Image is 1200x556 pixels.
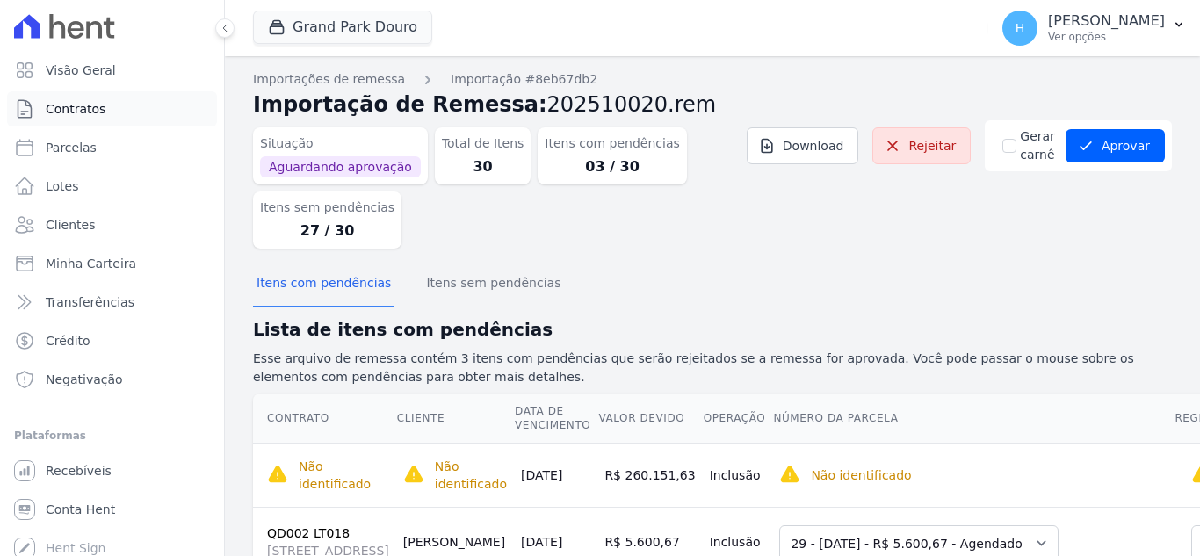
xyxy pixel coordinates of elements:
th: Operação [703,394,773,444]
th: Cliente [396,394,514,444]
dt: Itens com pendências [545,134,679,153]
span: Conta Hent [46,501,115,518]
a: Transferências [7,285,217,320]
span: Transferências [46,293,134,311]
th: Contrato [253,394,396,444]
span: H [1016,22,1025,34]
button: Itens sem pendências [423,262,564,307]
a: Clientes [7,207,217,242]
span: Parcelas [46,139,97,156]
p: Não identificado [299,458,389,493]
th: Data de Vencimento [514,394,597,444]
nav: Breadcrumb [253,70,1172,89]
button: Grand Park Douro [253,11,432,44]
th: Valor devido [597,394,702,444]
a: Lotes [7,169,217,204]
a: Visão Geral [7,53,217,88]
h2: Lista de itens com pendências [253,316,1172,343]
button: H [PERSON_NAME] Ver opções [988,4,1200,53]
span: Negativação [46,371,123,388]
p: Ver opções [1048,30,1165,44]
a: Conta Hent [7,492,217,527]
a: Parcelas [7,130,217,165]
p: Não identificado [435,458,507,493]
span: Clientes [46,216,95,234]
td: Inclusão [703,443,773,507]
a: Rejeitar [872,127,971,164]
dt: Situação [260,134,421,153]
th: Número da Parcela [772,394,1174,444]
span: Recebíveis [46,462,112,480]
div: Plataformas [14,425,210,446]
button: Itens com pendências [253,262,394,307]
p: [PERSON_NAME] [1048,12,1165,30]
h2: Importação de Remessa: [253,89,1172,120]
p: Esse arquivo de remessa contém 3 itens com pendências que serão rejeitados se a remessa for aprov... [253,350,1172,386]
p: Não identificado [811,466,911,484]
a: Contratos [7,91,217,126]
button: Aprovar [1066,129,1165,162]
span: Crédito [46,332,90,350]
span: 202510020.rem [547,92,717,117]
dd: 03 / 30 [545,156,679,177]
a: QD002 LT018 [267,526,350,540]
dd: 27 / 30 [260,220,394,242]
dd: 30 [442,156,524,177]
a: Minha Carteira [7,246,217,281]
span: Aguardando aprovação [260,156,421,177]
span: Visão Geral [46,61,116,79]
label: Gerar carnê [1020,127,1055,164]
a: Negativação [7,362,217,397]
a: Importação #8eb67db2 [451,70,597,89]
a: Recebíveis [7,453,217,488]
a: Crédito [7,323,217,358]
dt: Total de Itens [442,134,524,153]
span: Minha Carteira [46,255,136,272]
td: R$ 260.151,63 [597,443,702,507]
span: Lotes [46,177,79,195]
a: Download [747,127,859,164]
a: Importações de remessa [253,70,405,89]
span: Contratos [46,100,105,118]
dt: Itens sem pendências [260,199,394,217]
td: [DATE] [514,443,597,507]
